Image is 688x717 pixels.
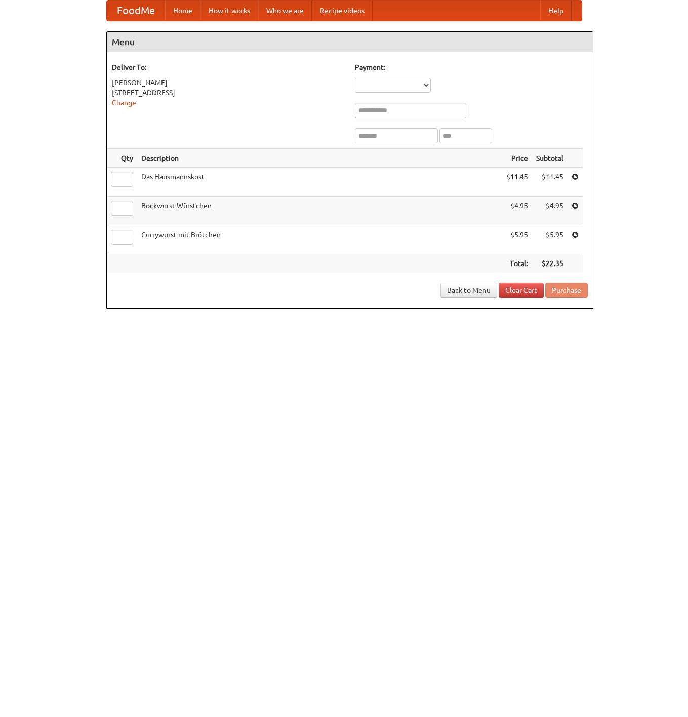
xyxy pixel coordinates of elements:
[355,62,588,72] h5: Payment:
[502,225,532,254] td: $5.95
[502,168,532,197] td: $11.45
[532,168,568,197] td: $11.45
[107,32,593,52] h4: Menu
[107,149,137,168] th: Qty
[137,149,502,168] th: Description
[532,254,568,273] th: $22.35
[499,283,544,298] a: Clear Cart
[312,1,373,21] a: Recipe videos
[532,225,568,254] td: $5.95
[107,1,165,21] a: FoodMe
[440,283,497,298] a: Back to Menu
[540,1,572,21] a: Help
[545,283,588,298] button: Purchase
[200,1,258,21] a: How it works
[137,168,502,197] td: Das Hausmannskost
[258,1,312,21] a: Who we are
[502,197,532,225] td: $4.95
[532,149,568,168] th: Subtotal
[112,88,345,98] div: [STREET_ADDRESS]
[502,149,532,168] th: Price
[532,197,568,225] td: $4.95
[112,78,345,88] div: [PERSON_NAME]
[137,197,502,225] td: Bockwurst Würstchen
[165,1,200,21] a: Home
[112,99,136,107] a: Change
[112,62,345,72] h5: Deliver To:
[502,254,532,273] th: Total:
[137,225,502,254] td: Currywurst mit Brötchen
